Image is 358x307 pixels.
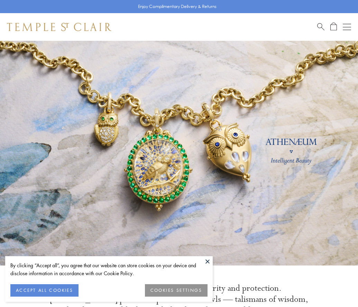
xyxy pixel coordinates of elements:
[145,284,208,297] button: COOKIES SETTINGS
[10,261,208,277] div: By clicking “Accept all”, you agree that our website can store cookies on your device and disclos...
[138,3,217,10] p: Enjoy Complimentary Delivery & Returns
[7,23,111,31] img: Temple St. Clair
[343,23,351,31] button: Open navigation
[10,284,79,297] button: ACCEPT ALL COOKIES
[330,22,337,31] a: Open Shopping Bag
[317,22,324,31] a: Search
